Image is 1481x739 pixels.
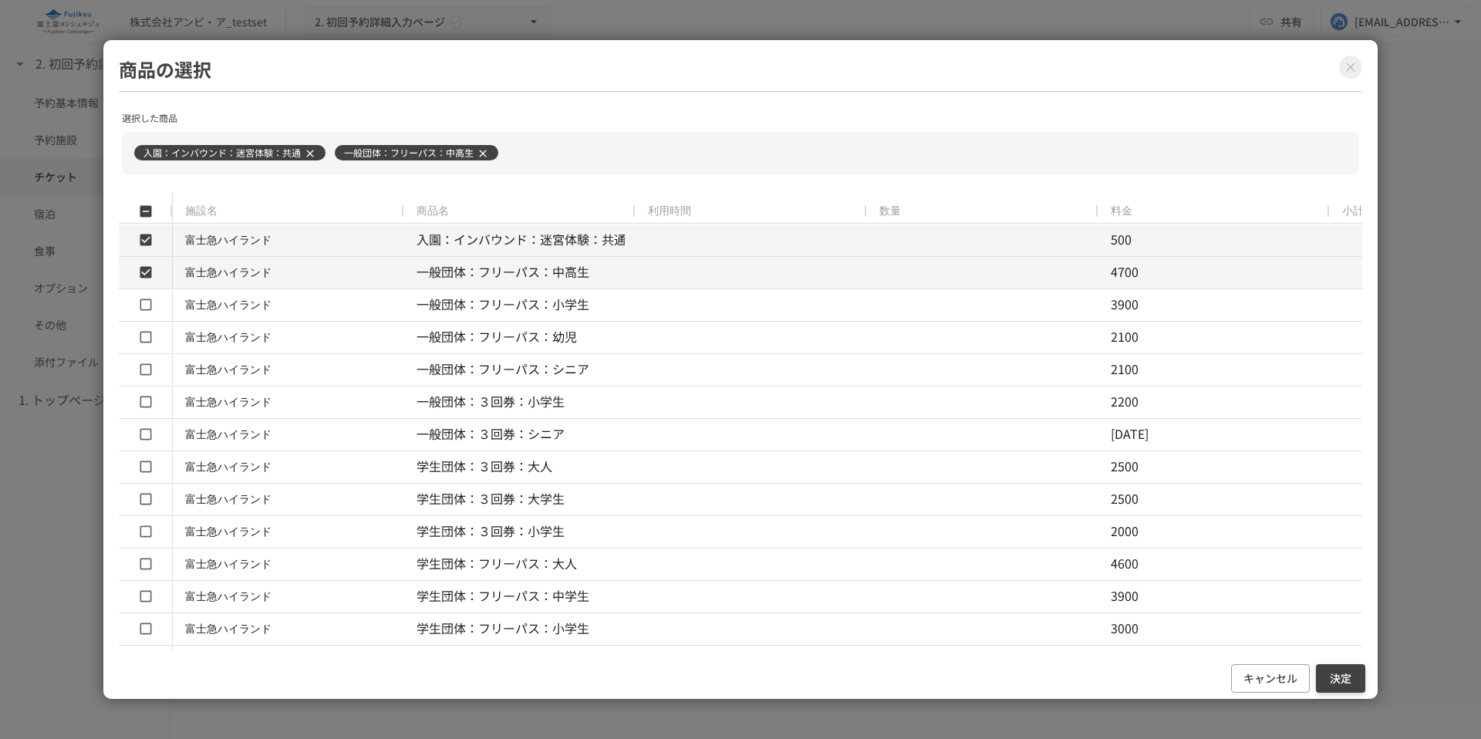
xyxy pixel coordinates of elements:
[648,204,691,218] span: 利用時間
[185,204,218,218] span: 施設名
[185,355,272,385] div: 富士急ハイランド
[143,145,301,160] p: 入園：インバウンド：迷宮体験：共通
[185,582,272,612] div: 富士急ハイランド
[1111,359,1139,380] p: 2100
[417,230,626,250] p: 入園：インバウンド：迷宮体験：共通
[1111,424,1149,444] p: [DATE]
[417,359,589,380] p: 一般団体：フリーパス：シニア
[1111,204,1132,218] span: 料金
[417,327,577,347] p: 一般団体：フリーパス：幼児
[1111,295,1139,315] p: 3900
[185,420,272,450] div: 富士急ハイランド
[185,290,272,320] div: 富士急ハイランド
[1111,489,1139,509] p: 2500
[185,452,272,482] div: 富士急ハイランド
[1111,586,1139,606] p: 3900
[122,110,1358,125] p: 選択した商品
[417,619,589,639] p: 学生団体：フリーパス：小学生
[1111,230,1132,250] p: 500
[185,517,272,547] div: 富士急ハイランド
[185,387,272,417] div: 富士急ハイランド
[1111,619,1139,639] p: 3000
[1111,457,1139,477] p: 2500
[1111,651,1139,671] p: 4600
[185,322,272,353] div: 富士急ハイランド
[417,489,565,509] p: 学生団体：３回券：大学生
[879,204,901,218] span: 数量
[417,521,565,542] p: 学生団体：３回券：小学生
[417,457,552,477] p: 学生団体：３回券：大人
[417,586,589,606] p: 学生団体：フリーパス：中学生
[1111,554,1139,574] p: 4600
[344,145,474,160] p: 一般団体：フリーパス：中高生
[185,646,272,677] div: 富士急ハイランド
[1231,664,1310,693] button: キャンセル
[1111,327,1139,347] p: 2100
[185,258,272,288] div: 富士急ハイランド
[1111,392,1139,412] p: 2200
[417,424,565,444] p: 一般団体：３回券：シニア
[185,225,272,255] div: 富士急ハイランド
[417,204,449,218] span: 商品名
[1111,521,1139,542] p: 2000
[1342,204,1364,218] span: 小計
[1339,56,1362,79] button: Close modal
[1316,664,1365,693] button: 決定
[417,262,589,282] p: 一般団体：フリーパス：中高生
[119,56,1361,92] h2: 商品の選択
[417,392,565,412] p: 一般団体：３回券：小学生
[417,554,577,574] p: 学生団体：フリーパス：大人
[185,484,272,515] div: 富士急ハイランド
[185,549,272,579] div: 富士急ハイランド
[185,614,272,644] div: 富士急ハイランド
[134,138,1358,168] div: 入園：インバウンド：迷宮体験：共通一般団体：フリーパス：中高生
[417,651,582,671] p: ファミリ-：フリーパス：大人
[417,295,589,315] p: 一般団体：フリーパス：小学生
[1111,262,1139,282] p: 4700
